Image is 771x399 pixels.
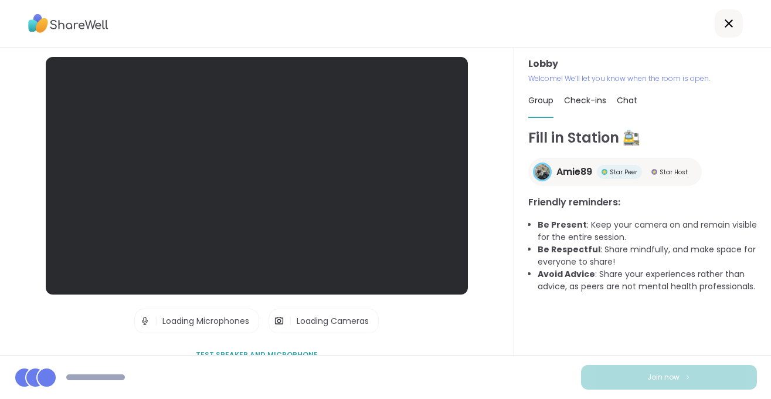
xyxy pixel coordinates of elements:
p: Welcome! We’ll let you know when the room is open. [528,73,757,84]
span: Star Peer [610,168,637,177]
img: ShareWell Logomark [684,374,691,380]
h1: Fill in Station 🚉 [528,127,757,148]
span: Amie89 [556,165,592,179]
span: Group [528,94,553,106]
span: Star Host [660,168,688,177]
span: Chat [617,94,637,106]
span: Check-ins [564,94,606,106]
b: Avoid Advice [538,268,595,280]
span: | [155,309,158,333]
img: Microphone [140,309,150,333]
span: Loading Cameras [297,315,369,327]
li: : Keep your camera on and remain visible for the entire session. [538,219,757,244]
li: : Share mindfully, and make space for everyone to share! [538,244,757,268]
span: Test speaker and microphone [196,350,318,360]
b: Be Respectful [538,244,600,255]
img: Camera [274,309,284,333]
img: Star Host [651,169,657,175]
h3: Lobby [528,57,757,71]
img: Amie89 [535,164,550,180]
img: Star Peer [602,169,607,175]
span: Loading Microphones [162,315,249,327]
span: Join now [647,372,680,383]
h3: Friendly reminders: [528,195,757,209]
button: Test speaker and microphone [191,343,322,367]
li: : Share your experiences rather than advice, as peers are not mental health professionals. [538,268,757,293]
a: Amie89Amie89Star PeerStar PeerStar HostStar Host [528,158,702,186]
b: Be Present [538,219,587,231]
button: Join now [581,365,757,390]
img: ShareWell Logo [28,10,108,37]
span: | [289,309,292,333]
